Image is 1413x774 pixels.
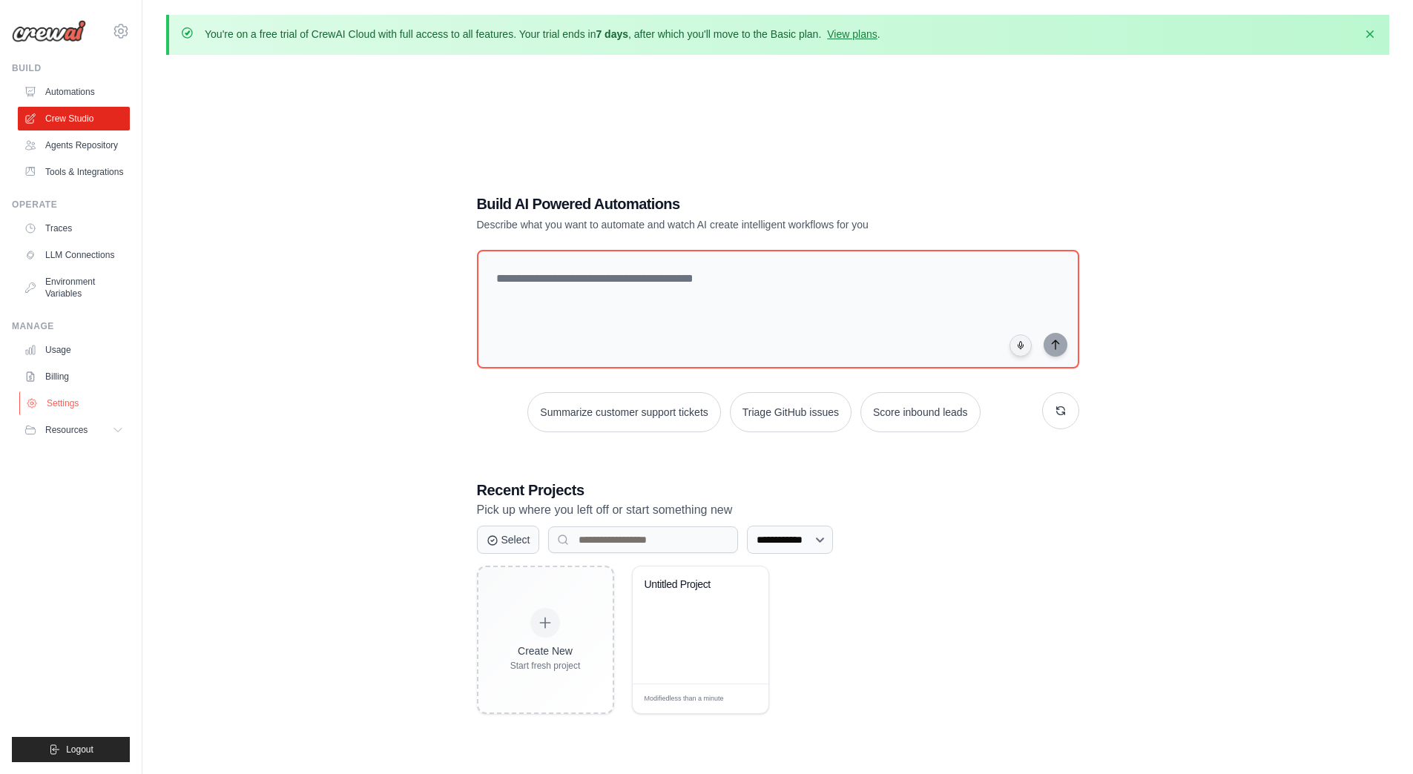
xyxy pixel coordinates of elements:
[12,320,130,332] div: Manage
[477,193,975,214] h1: Build AI Powered Automations
[18,216,130,240] a: Traces
[19,391,131,415] a: Settings
[477,480,1079,500] h3: Recent Projects
[205,27,880,42] p: You're on a free trial of CrewAI Cloud with full access to all features. Your trial ends in , aft...
[18,80,130,104] a: Automations
[18,418,130,442] button: Resources
[18,107,130,130] a: Crew Studio
[18,160,130,184] a: Tools & Integrations
[596,28,628,40] strong: 7 days
[827,28,877,40] a: View plans
[12,62,130,74] div: Build
[645,694,724,704] span: Modified less than a minute
[12,20,86,42] img: Logo
[18,133,130,157] a: Agents Repository
[527,392,720,432] button: Summarize customer support tickets
[730,392,852,432] button: Triage GitHub issues
[733,693,745,704] span: Edit
[477,500,1079,520] p: Pick up where you left off or start something new
[18,365,130,388] a: Billing
[510,644,581,658] div: Create New
[12,737,130,762] button: Logout
[477,217,975,232] p: Describe what you want to automate and watch AI create intelligent workflows for you
[45,424,88,436] span: Resources
[18,270,130,305] a: Environment Variables
[1042,392,1079,429] button: Get new suggestions
[12,199,130,211] div: Operate
[645,578,734,592] div: Untitled Project
[1009,334,1032,357] button: Click to speak your automation idea
[66,744,93,755] span: Logout
[510,660,581,672] div: Start fresh project
[860,392,981,432] button: Score inbound leads
[18,243,130,267] a: LLM Connections
[18,338,130,362] a: Usage
[477,526,540,554] button: Select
